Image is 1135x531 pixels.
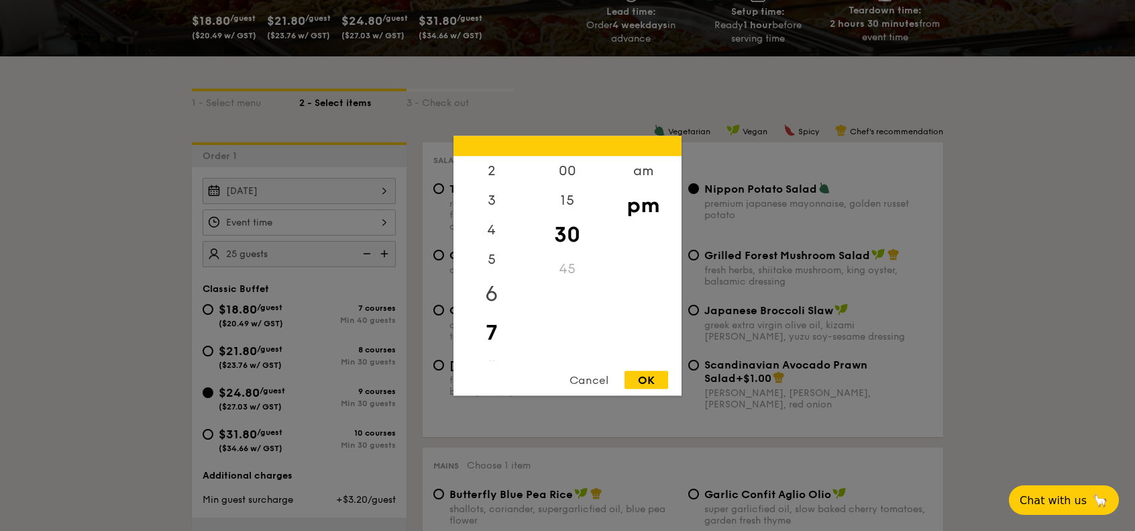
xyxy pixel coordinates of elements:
div: 6 [453,274,529,313]
div: 7 [453,313,529,352]
div: Cancel [556,371,622,389]
div: 45 [529,254,605,283]
div: 8 [453,352,529,381]
span: Chat with us [1020,494,1087,507]
div: am [605,156,681,185]
button: Chat with us🦙 [1009,485,1119,515]
div: 15 [529,185,605,215]
span: 🦙 [1092,493,1108,508]
div: pm [605,185,681,224]
div: 5 [453,244,529,274]
div: 4 [453,215,529,244]
div: 00 [529,156,605,185]
div: 30 [529,215,605,254]
div: 3 [453,185,529,215]
div: OK [625,371,668,389]
div: 2 [453,156,529,185]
